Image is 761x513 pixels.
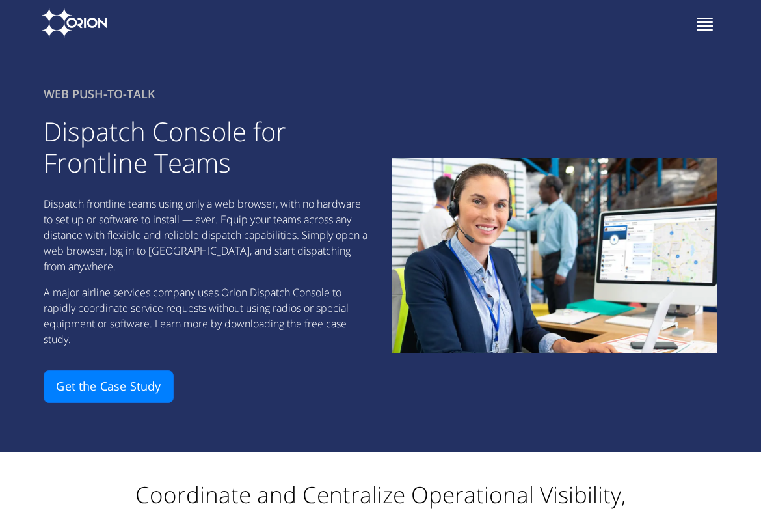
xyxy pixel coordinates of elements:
img: Orion [42,8,107,38]
a: Get the Case Study [44,370,174,403]
h1: Dispatch Console for Frontline Teams [44,116,369,178]
h6: WEB PUSH-TO-TALK [44,85,369,103]
p: A major airline services company uses Orion Dispatch Console to rapidly coordinate service reques... [44,284,369,347]
p: Dispatch frontline teams using only a web browser, with no hardware to set up or software to inst... [44,196,369,274]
